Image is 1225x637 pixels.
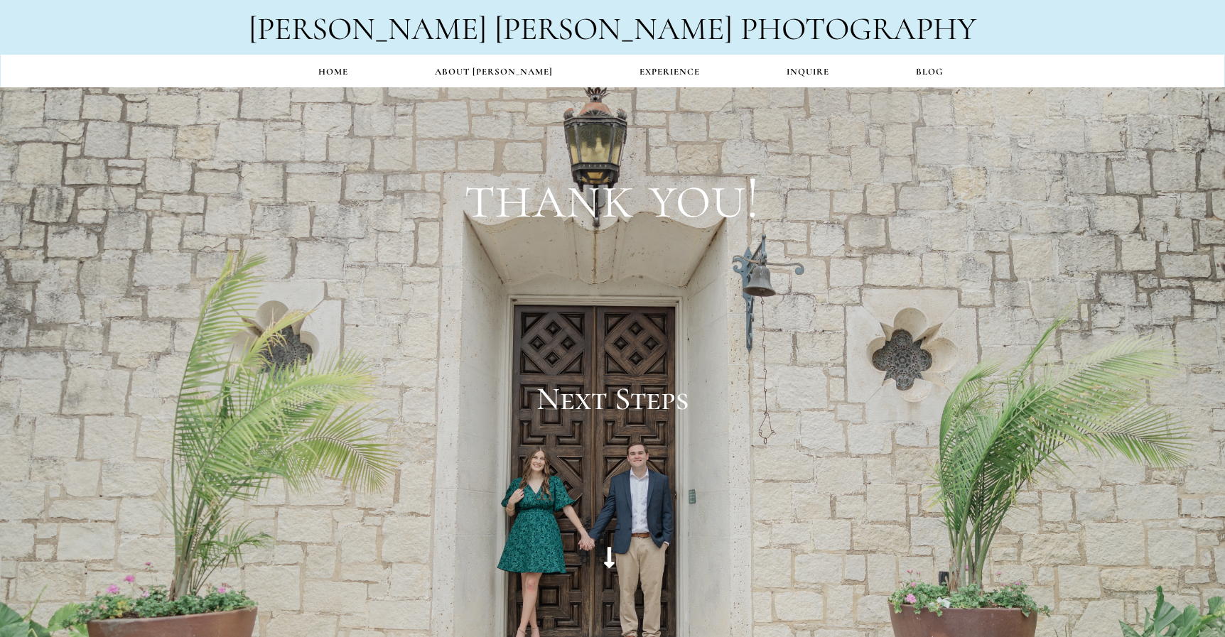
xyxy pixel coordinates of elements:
[873,58,986,86] a: BLOG
[465,158,760,237] h2: thank you!
[275,58,392,86] a: Home
[495,9,733,48] span: [PERSON_NAME]
[740,9,976,48] span: PHOTOGRAPHY
[392,58,596,86] a: ABOUT ARLENE
[596,58,743,86] a: EXPERIENCE
[133,379,1091,420] p: Next Steps
[249,9,487,48] span: [PERSON_NAME]
[743,58,873,86] a: INQUIRE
